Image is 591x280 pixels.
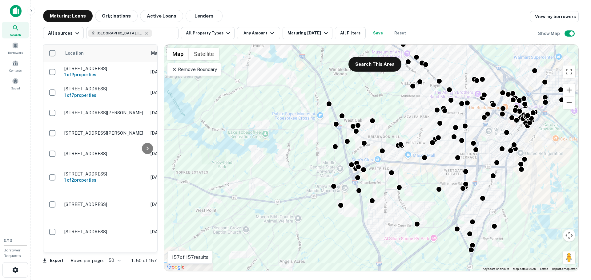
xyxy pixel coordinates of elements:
[64,130,144,136] p: [STREET_ADDRESS][PERSON_NAME]
[563,97,575,109] button: Zoom out
[563,65,575,78] button: Toggle fullscreen view
[335,27,366,39] button: All Filters
[106,256,122,265] div: 50
[164,45,578,271] div: 0 0
[65,49,84,57] span: Location
[95,10,138,22] button: Originations
[172,254,208,261] p: 157 of 157 results
[2,40,29,56] a: Borrowers
[64,171,144,177] p: [STREET_ADDRESS]
[4,248,21,258] span: Borrower Requests
[368,27,388,39] button: Save your search to get updates of matches that match your search criteria.
[43,10,93,22] button: Maturing Loans
[64,110,144,116] p: [STREET_ADDRESS][PERSON_NAME]
[64,66,144,71] p: [STREET_ADDRESS]
[8,50,23,55] span: Borrowers
[563,84,575,96] button: Zoom in
[9,68,22,73] span: Contacts
[283,27,332,39] button: Maturing [DATE]
[64,151,144,156] p: [STREET_ADDRESS]
[64,202,144,207] p: [STREET_ADDRESS]
[43,27,84,39] button: All sources
[166,263,186,271] img: Google
[2,75,29,92] a: Saved
[43,256,63,265] button: Export
[167,48,189,60] button: Show street map
[287,30,329,37] div: Maturing [DATE]
[563,229,575,242] button: Map camera controls
[61,45,147,62] th: Location
[186,10,223,22] button: Lenders
[10,32,21,37] span: Search
[97,30,143,36] span: [GEOGRAPHIC_DATA], [GEOGRAPHIC_DATA], [GEOGRAPHIC_DATA]
[530,11,579,22] a: View my borrowers
[171,66,217,73] p: Remove Boundary
[64,229,144,235] p: [STREET_ADDRESS]
[64,86,144,92] p: [STREET_ADDRESS]
[483,267,509,271] button: Keyboard shortcuts
[10,5,22,17] img: capitalize-icon.png
[390,27,410,39] button: Reset
[131,257,157,264] p: 1–50 of 157
[48,30,81,37] div: All sources
[64,177,144,183] h6: 1 of 2 properties
[540,267,548,270] a: Terms (opens in new tab)
[237,27,280,39] button: Any Amount
[64,92,144,99] h6: 1 of 7 properties
[166,263,186,271] a: Open this area in Google Maps (opens a new window)
[70,257,104,264] p: Rows per page:
[348,57,401,72] button: Search This Area
[140,10,183,22] button: Active Loans
[11,86,20,91] span: Saved
[189,48,219,60] button: Show satellite imagery
[538,30,561,37] h6: Show Map
[552,267,577,270] a: Report a map error
[64,71,144,78] h6: 1 of 2 properties
[560,231,591,260] iframe: Chat Widget
[181,27,235,39] button: All Property Types
[513,267,536,270] span: Map data ©2025
[2,22,29,38] a: Search
[4,238,12,243] span: 0 / 10
[2,57,29,74] a: Contacts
